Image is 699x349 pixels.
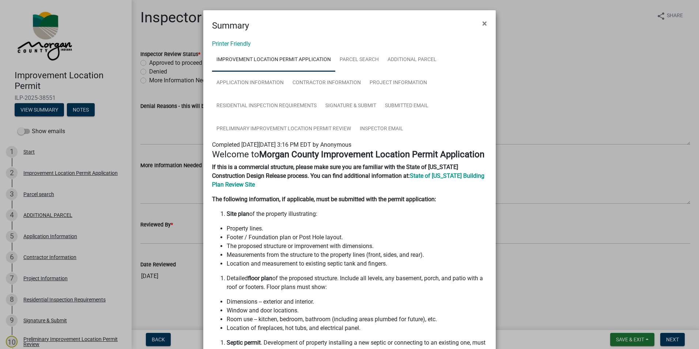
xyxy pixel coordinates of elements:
span: × [482,18,487,29]
a: State of [US_STATE] Building Plan Review Site [212,172,484,188]
a: Signature & Submit [321,94,381,118]
li: Measurements from the structure to the property lines (front, sides, and rear). [227,251,487,259]
li: Location of fireplaces, hot tubs, and electrical panel. [227,324,487,333]
li: Room use -- kitchen, bedroom, bathroom (including areas plumbed for future), etc. [227,315,487,324]
li: of the property illustrating: [227,210,487,218]
h4: Summary [212,19,249,32]
strong: Morgan County Improvement Location Permit Application [259,149,484,160]
strong: floor plan [248,275,272,282]
strong: Site plan [227,210,249,217]
a: Residential Inspection Requirements [212,94,321,118]
strong: Septic permit [227,339,261,346]
a: Application Information [212,71,288,95]
strong: The following information, if applicable, must be submitted with the permit application: [212,196,436,203]
li: Window and door locations. [227,306,487,315]
a: Printer Friendly [212,40,251,47]
h4: Welcome to [212,149,487,160]
a: Inspector Email [355,117,408,141]
li: Location and measurement to existing septic tank and fingers. [227,259,487,268]
a: Improvement Location Permit Application [212,48,335,72]
a: Project Information [365,71,431,95]
a: Submitted Email [381,94,433,118]
a: ADDITIONAL PARCEL [383,48,441,72]
a: Contractor Information [288,71,365,95]
li: Dimensions -- exterior and interior. [227,297,487,306]
a: Preliminary Improvement Location Permit Review [212,117,355,141]
li: The proposed structure or improvement with dimensions. [227,242,487,251]
li: Detailed of the proposed structure. Include all levels, any basement, porch, and patio with a roo... [227,274,487,292]
button: Close [476,13,493,34]
li: Footer / Foundation plan or Post Hole layout. [227,233,487,242]
a: Parcel search [335,48,383,72]
li: Property lines. [227,224,487,233]
strong: If this is a commercial structure, please make sure you are familiar with the State of [US_STATE]... [212,164,458,179]
span: Completed [DATE][DATE] 3:16 PM EDT by Anonymous [212,141,351,148]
